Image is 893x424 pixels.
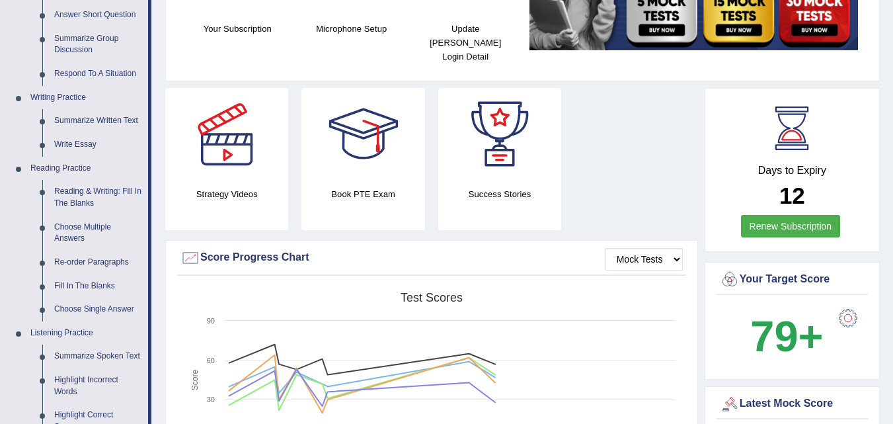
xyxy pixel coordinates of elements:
h4: Microphone Setup [301,22,403,36]
a: Re-order Paragraphs [48,251,148,275]
a: Choose Multiple Answers [48,216,148,251]
b: 12 [779,183,805,208]
tspan: Score [190,370,200,391]
a: Summarize Written Text [48,109,148,133]
tspan: Test scores [401,291,463,304]
div: Latest Mock Score [720,394,865,414]
a: Renew Subscription [741,215,841,237]
text: 30 [207,396,215,403]
a: Reading Practice [24,157,148,181]
a: Reading & Writing: Fill In The Blanks [48,180,148,215]
h4: Strategy Videos [165,187,288,201]
div: Your Target Score [720,270,865,290]
a: Fill In The Blanks [48,275,148,298]
h4: Update [PERSON_NAME] Login Detail [415,22,516,64]
a: Respond To A Situation [48,62,148,86]
h4: Days to Expiry [720,165,865,177]
text: 60 [207,357,215,364]
a: Highlight Incorrect Words [48,368,148,403]
h4: Your Subscription [187,22,288,36]
a: Writing Practice [24,86,148,110]
text: 90 [207,317,215,325]
div: Score Progress Chart [180,248,683,268]
b: 79+ [750,312,823,360]
a: Listening Practice [24,321,148,345]
a: Write Essay [48,133,148,157]
a: Summarize Spoken Text [48,345,148,368]
h4: Success Stories [438,187,561,201]
h4: Book PTE Exam [301,187,424,201]
a: Choose Single Answer [48,298,148,321]
a: Summarize Group Discussion [48,27,148,62]
a: Answer Short Question [48,3,148,27]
